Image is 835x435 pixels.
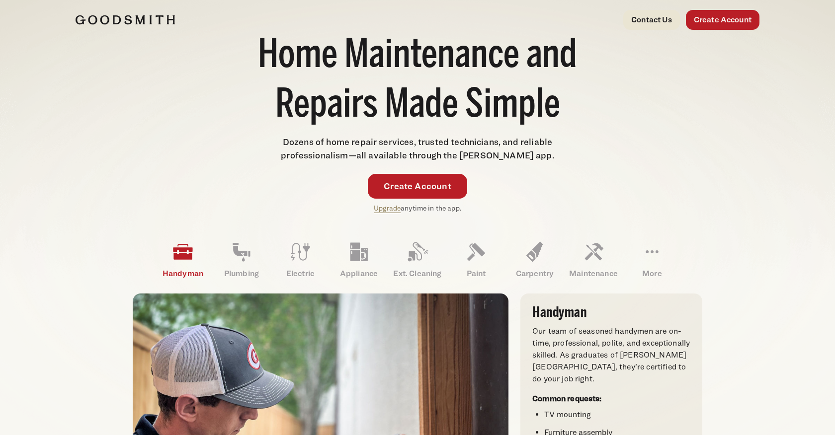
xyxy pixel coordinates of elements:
[505,234,564,286] a: Carpentry
[388,234,447,286] a: Ext. Cleaning
[686,10,759,30] a: Create Account
[623,10,680,30] a: Contact Us
[374,203,461,214] p: anytime in the app.
[330,234,388,286] a: Appliance
[544,409,690,421] li: TV mounting
[564,268,623,280] p: Maintenance
[281,137,554,160] span: Dozens of home repair services, trusted technicians, and reliable professionalism—all available t...
[76,15,175,25] img: Goodsmith
[271,268,330,280] p: Electric
[154,234,212,286] a: Handyman
[154,268,212,280] p: Handyman
[212,268,271,280] p: Plumbing
[374,204,401,212] a: Upgrade
[505,268,564,280] p: Carpentry
[447,234,505,286] a: Paint
[368,174,467,199] a: Create Account
[212,234,271,286] a: Plumbing
[271,234,330,286] a: Electric
[532,305,690,319] h3: Handyman
[247,32,588,131] h1: Home Maintenance and Repairs Made Simple
[623,268,681,280] p: More
[532,325,690,385] p: Our team of seasoned handymen are on-time, professional, polite, and exceptionally skilled. As gr...
[532,394,602,403] strong: Common requests:
[564,234,623,286] a: Maintenance
[388,268,447,280] p: Ext. Cleaning
[623,234,681,286] a: More
[447,268,505,280] p: Paint
[330,268,388,280] p: Appliance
